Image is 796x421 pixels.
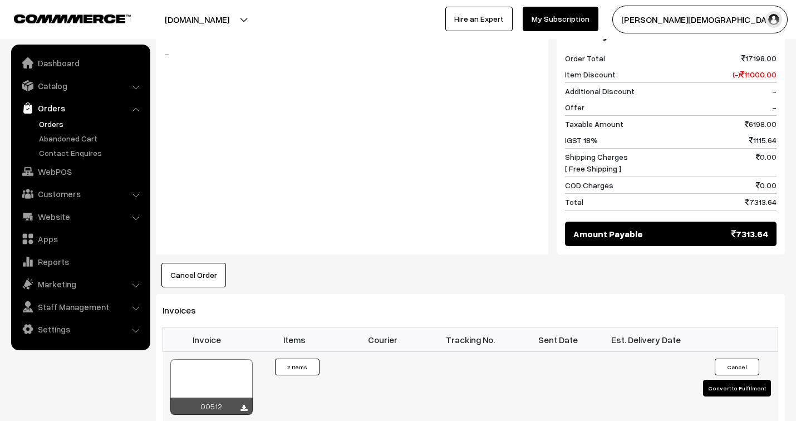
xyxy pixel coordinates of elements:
[14,297,146,317] a: Staff Management
[514,327,602,352] th: Sent Date
[14,76,146,96] a: Catalog
[565,118,623,130] span: Taxable Amount
[14,161,146,182] a: WebPOS
[749,134,777,146] span: 1115.64
[565,151,628,174] span: Shipping Charges [ Free Shipping ]
[703,380,771,396] button: Convert to Fulfilment
[14,11,111,25] a: COMMMERCE
[565,85,635,97] span: Additional Discount
[756,179,777,191] span: 0.00
[14,274,146,294] a: Marketing
[14,98,146,118] a: Orders
[745,196,777,208] span: 7313.64
[772,85,777,97] span: -
[14,229,146,249] a: Apps
[338,327,426,352] th: Courier
[602,327,690,352] th: Est. Delivery Date
[163,327,251,352] th: Invoice
[163,305,209,316] span: Invoices
[573,227,643,241] span: Amount Payable
[565,196,583,208] span: Total
[565,101,584,113] span: Offer
[523,7,598,31] a: My Subscription
[164,47,540,61] blockquote: -
[14,53,146,73] a: Dashboard
[250,327,338,352] th: Items
[126,6,268,33] button: [DOMAIN_NAME]
[565,52,605,64] span: Order Total
[745,118,777,130] span: 6198.00
[565,134,598,146] span: IGST 18%
[14,184,146,204] a: Customers
[161,263,226,287] button: Cancel Order
[756,151,777,174] span: 0.00
[36,147,146,159] a: Contact Enquires
[565,68,616,80] span: Item Discount
[170,398,253,415] div: 00512
[275,359,320,375] button: 2 Items
[445,7,513,31] a: Hire an Expert
[14,207,146,227] a: Website
[14,14,131,23] img: COMMMERCE
[612,6,788,33] button: [PERSON_NAME][DEMOGRAPHIC_DATA]
[14,252,146,272] a: Reports
[731,227,768,241] span: 7313.64
[36,133,146,144] a: Abandoned Cart
[36,118,146,130] a: Orders
[765,11,782,28] img: user
[741,52,777,64] span: 17198.00
[715,359,759,375] button: Cancel
[733,68,777,80] span: (-) 11000.00
[14,319,146,339] a: Settings
[565,179,613,191] span: COD Charges
[426,327,514,352] th: Tracking No.
[772,101,777,113] span: -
